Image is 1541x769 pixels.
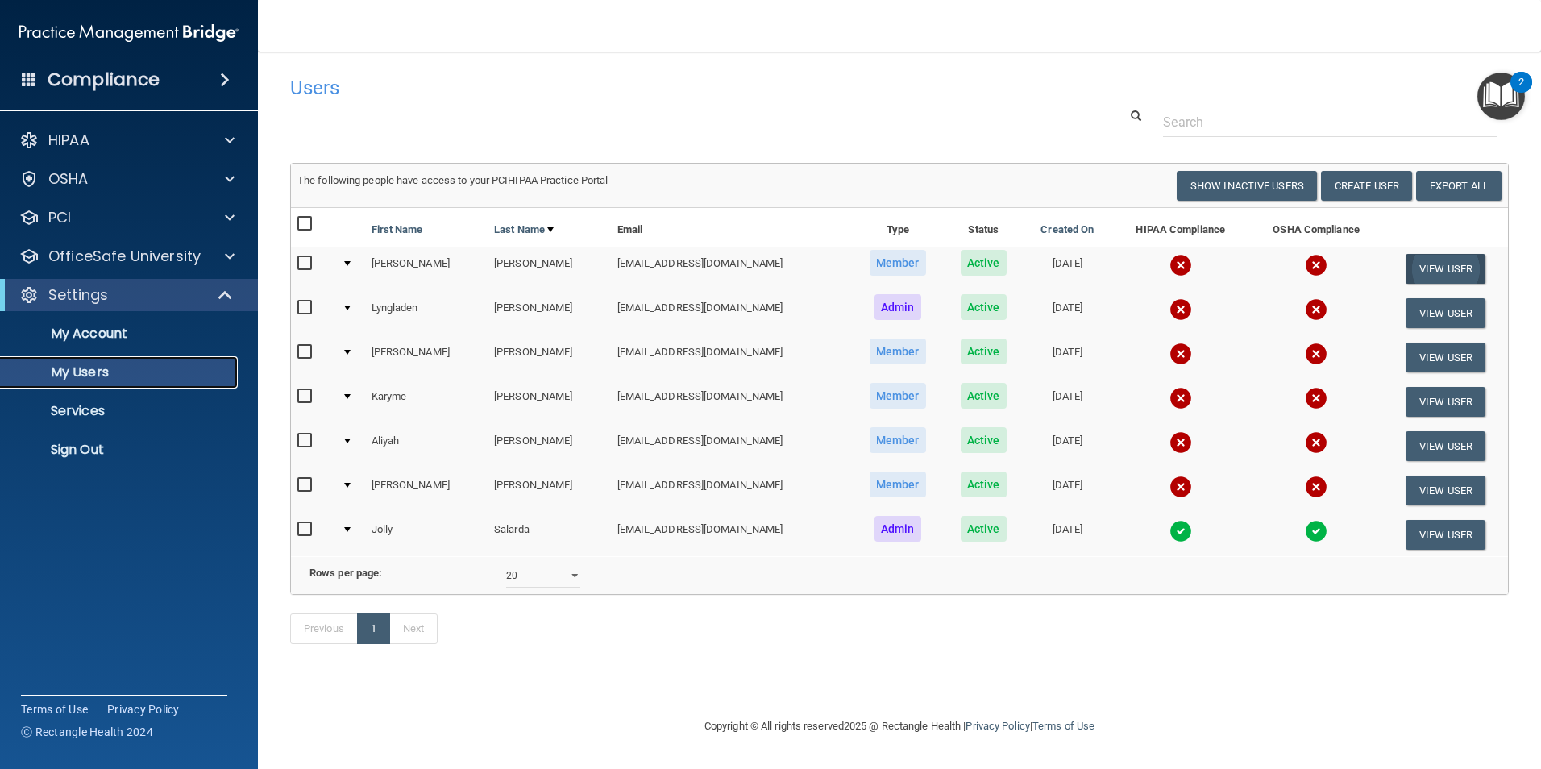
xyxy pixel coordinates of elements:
[1023,380,1111,424] td: [DATE]
[10,364,231,380] p: My Users
[870,472,926,497] span: Member
[1023,247,1111,291] td: [DATE]
[961,383,1007,409] span: Active
[1169,298,1192,321] img: cross.ca9f0e7f.svg
[21,724,153,740] span: Ⓒ Rectangle Health 2024
[494,220,554,239] a: Last Name
[1169,387,1192,409] img: cross.ca9f0e7f.svg
[389,613,438,644] a: Next
[1169,254,1192,276] img: cross.ca9f0e7f.svg
[1169,520,1192,542] img: tick.e7d51cea.svg
[488,468,611,513] td: [PERSON_NAME]
[365,335,488,380] td: [PERSON_NAME]
[48,247,201,266] p: OfficeSafe University
[1249,208,1383,247] th: OSHA Compliance
[19,285,234,305] a: Settings
[48,169,89,189] p: OSHA
[1305,343,1327,365] img: cross.ca9f0e7f.svg
[297,174,609,186] span: The following people have access to your PCIHIPAA Practice Portal
[1305,298,1327,321] img: cross.ca9f0e7f.svg
[1169,343,1192,365] img: cross.ca9f0e7f.svg
[611,424,852,468] td: [EMAIL_ADDRESS][DOMAIN_NAME]
[365,380,488,424] td: Karyme
[1023,468,1111,513] td: [DATE]
[961,339,1007,364] span: Active
[365,513,488,556] td: Jolly
[611,468,852,513] td: [EMAIL_ADDRESS][DOMAIN_NAME]
[488,291,611,335] td: [PERSON_NAME]
[966,720,1029,732] a: Privacy Policy
[365,291,488,335] td: Lyngladen
[1305,387,1327,409] img: cross.ca9f0e7f.svg
[290,613,358,644] a: Previous
[290,77,991,98] h4: Users
[48,69,160,91] h4: Compliance
[944,208,1023,247] th: Status
[372,220,423,239] a: First Name
[1305,476,1327,498] img: cross.ca9f0e7f.svg
[1416,171,1502,201] a: Export All
[961,427,1007,453] span: Active
[1177,171,1317,201] button: Show Inactive Users
[870,250,926,276] span: Member
[488,335,611,380] td: [PERSON_NAME]
[1163,107,1497,137] input: Search
[488,380,611,424] td: [PERSON_NAME]
[19,131,235,150] a: HIPAA
[1305,431,1327,454] img: cross.ca9f0e7f.svg
[611,335,852,380] td: [EMAIL_ADDRESS][DOMAIN_NAME]
[1112,208,1249,247] th: HIPAA Compliance
[870,383,926,409] span: Member
[10,403,231,419] p: Services
[488,513,611,556] td: Salarda
[611,291,852,335] td: [EMAIL_ADDRESS][DOMAIN_NAME]
[611,247,852,291] td: [EMAIL_ADDRESS][DOMAIN_NAME]
[488,247,611,291] td: [PERSON_NAME]
[611,513,852,556] td: [EMAIL_ADDRESS][DOMAIN_NAME]
[1406,387,1485,417] button: View User
[1169,431,1192,454] img: cross.ca9f0e7f.svg
[961,472,1007,497] span: Active
[851,208,944,247] th: Type
[19,17,239,49] img: PMB logo
[48,131,89,150] p: HIPAA
[48,285,108,305] p: Settings
[1023,513,1111,556] td: [DATE]
[1406,520,1485,550] button: View User
[1305,254,1327,276] img: cross.ca9f0e7f.svg
[488,424,611,468] td: [PERSON_NAME]
[611,208,852,247] th: Email
[1023,335,1111,380] td: [DATE]
[1406,431,1485,461] button: View User
[357,613,390,644] a: 1
[1023,424,1111,468] td: [DATE]
[21,701,88,717] a: Terms of Use
[961,250,1007,276] span: Active
[1406,254,1485,284] button: View User
[309,567,382,579] b: Rows per page:
[874,516,921,542] span: Admin
[48,208,71,227] p: PCI
[605,700,1194,752] div: Copyright © All rights reserved 2025 @ Rectangle Health | |
[870,339,926,364] span: Member
[611,380,852,424] td: [EMAIL_ADDRESS][DOMAIN_NAME]
[1321,171,1412,201] button: Create User
[1406,343,1485,372] button: View User
[10,326,231,342] p: My Account
[19,208,235,227] a: PCI
[19,247,235,266] a: OfficeSafe University
[365,247,488,291] td: [PERSON_NAME]
[1406,298,1485,328] button: View User
[1305,520,1327,542] img: tick.e7d51cea.svg
[1023,291,1111,335] td: [DATE]
[1040,220,1094,239] a: Created On
[1169,476,1192,498] img: cross.ca9f0e7f.svg
[365,424,488,468] td: Aliyah
[1518,82,1524,103] div: 2
[10,442,231,458] p: Sign Out
[874,294,921,320] span: Admin
[1477,73,1525,120] button: Open Resource Center, 2 new notifications
[1032,720,1094,732] a: Terms of Use
[107,701,180,717] a: Privacy Policy
[961,294,1007,320] span: Active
